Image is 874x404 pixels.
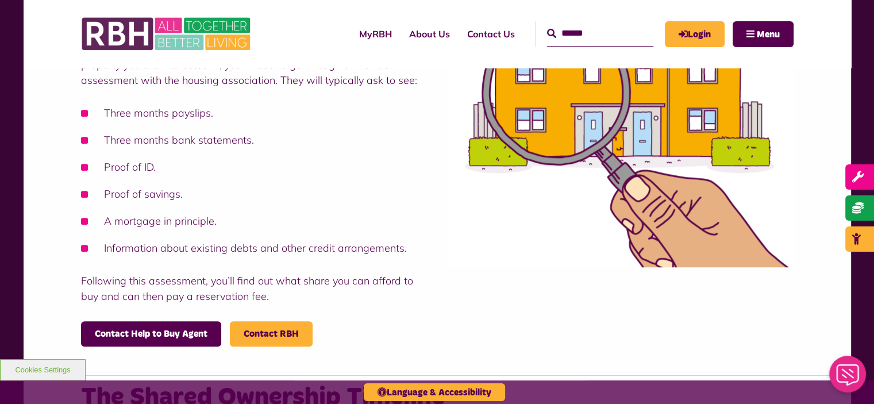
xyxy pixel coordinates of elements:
input: Search [547,21,653,46]
span: Proof of ID. [104,160,156,174]
span: Three months bank statements. [104,133,254,147]
button: Navigation [733,21,794,47]
iframe: Netcall Web Assistant for live chat [822,352,874,404]
a: MyRBH [351,18,401,49]
button: Language & Accessibility [364,383,505,401]
a: MyRBH [665,21,725,47]
a: Contact Help to Buy Agent - open in a new tab [81,321,221,347]
a: Contact RBH - open in a new tab [244,329,299,338]
img: RBH [81,11,253,56]
span: Proof of savings. [104,187,183,201]
span: Following this assessment, you’ll find out what share you can afford to buy and can then pay a re... [81,274,413,303]
span: Three months payslips. [104,106,213,120]
a: Contact Us [459,18,523,49]
span: Information about existing debts and other credit arrangements. [104,241,407,255]
a: About Us [401,18,459,49]
span: Menu [757,30,780,39]
span: A mortgage in principle. [104,214,217,228]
